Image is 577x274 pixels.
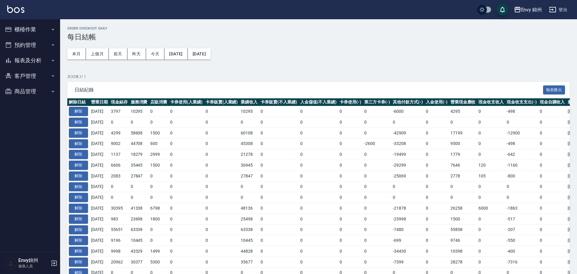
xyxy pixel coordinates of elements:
td: -498 [505,106,538,117]
button: 上個月 [86,48,109,60]
td: 0 [259,106,299,117]
td: 0 [299,181,338,192]
td: 0 [477,138,505,149]
td: 0 [477,214,505,224]
button: 解除 [69,236,88,245]
button: 前天 [109,48,127,60]
button: 解除 [69,214,88,224]
td: 0 [149,171,169,181]
td: [DATE] [90,138,109,149]
td: 0 [363,181,392,192]
td: -29299 [391,160,424,171]
td: 0 [109,117,129,128]
td: 0 [477,106,505,117]
td: 0 [109,192,129,203]
td: 60108 [239,128,259,138]
td: -2600 [363,138,392,149]
td: 0 [424,160,449,171]
td: 44708 [129,138,149,149]
td: 120 [477,160,505,171]
td: 0 [259,138,299,149]
td: -42909 [391,128,424,138]
td: 10295 [239,106,259,117]
td: -7480 [391,224,424,235]
th: 營業日期 [90,98,109,106]
td: [DATE] [90,192,109,203]
td: 0 [338,149,363,160]
a: 報表匯出 [543,87,565,92]
h5: Envy錦州 [18,257,49,263]
td: [DATE] [90,106,109,117]
td: 0 [338,203,363,214]
button: 解除 [69,193,88,202]
td: 0 [169,149,204,160]
td: 36945 [239,160,259,171]
td: 1500 [149,160,169,171]
td: 0 [338,138,363,149]
td: -1160 [505,160,538,171]
td: 0 [169,224,204,235]
td: 0 [505,181,538,192]
td: 45308 [239,138,259,149]
td: 0 [363,117,392,128]
td: 21278 [239,149,259,160]
td: -550 [505,235,538,246]
td: -517 [505,214,538,224]
td: 0 [299,203,338,214]
td: 23698 [129,214,149,224]
th: 入金儲值(不入業績) [299,98,338,106]
td: -21878 [391,203,424,214]
td: 0 [169,235,204,246]
td: 0 [538,106,566,117]
td: 105 [477,171,505,181]
td: 0 [204,246,240,257]
td: 0 [299,224,338,235]
button: save [496,4,508,16]
td: 0 [338,106,363,117]
td: -6000 [391,106,424,117]
p: 共 32 筆, 1 / 1 [67,74,570,79]
td: 0 [538,171,566,181]
td: 0 [299,235,338,246]
td: 0 [424,214,449,224]
td: 0 [363,235,392,246]
td: 0 [424,203,449,214]
td: -642 [505,149,538,160]
td: 0 [391,181,424,192]
td: 0 [149,181,169,192]
button: 解除 [69,107,88,116]
td: 0 [338,128,363,138]
td: 0 [259,160,299,171]
td: 0 [538,246,566,257]
td: 4295 [449,106,477,117]
button: 解除 [69,139,88,149]
td: 0 [169,192,204,203]
th: 卡券販賣(不入業績) [259,98,299,106]
td: 55858 [449,224,477,235]
button: 解除 [69,128,88,138]
td: -1863 [505,203,538,214]
td: 0 [204,224,240,235]
td: 0 [169,171,204,181]
td: 9746 [449,235,477,246]
td: [DATE] [90,128,109,138]
td: 0 [338,117,363,128]
td: 0 [204,117,240,128]
td: [DATE] [90,224,109,235]
td: 0 [424,192,449,203]
td: 0 [363,160,392,171]
p: 服務人員 [18,263,49,269]
td: 44828 [239,246,259,257]
td: 0 [477,181,505,192]
td: 0 [424,106,449,117]
td: 0 [169,203,204,214]
td: 0 [338,192,363,203]
td: 7646 [449,160,477,171]
button: 解除 [69,150,88,159]
td: 0 [149,106,169,117]
button: 客戶管理 [2,68,58,84]
td: 0 [299,192,338,203]
button: 登出 [547,4,570,15]
button: 本月 [67,48,86,60]
td: 0 [538,117,566,128]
